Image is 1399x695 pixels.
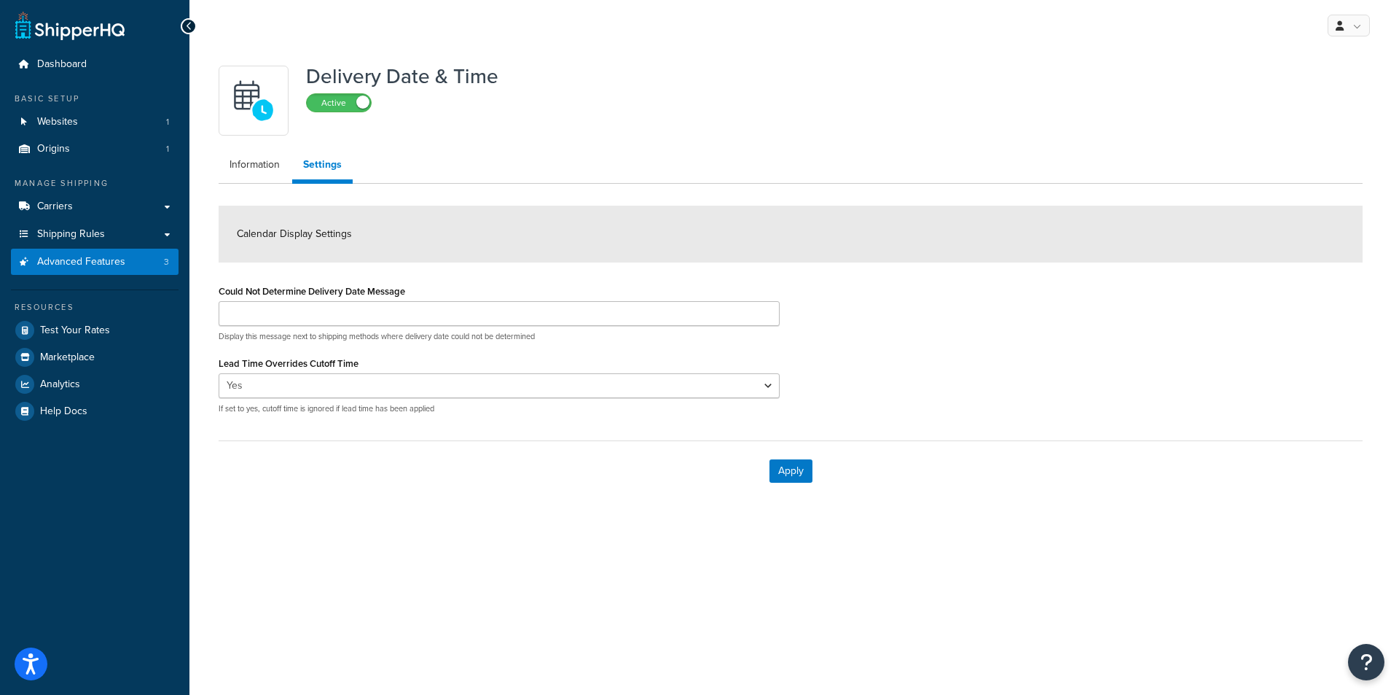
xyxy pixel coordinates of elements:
a: Carriers [11,193,179,220]
label: Could Not Determine Delivery Date Message [219,286,405,297]
h1: Delivery Date & Time [306,66,498,88]
a: Marketplace [11,344,179,370]
span: 3 [164,256,169,268]
span: Calendar Display Settings [237,226,352,241]
span: Test Your Rates [40,325,110,337]
span: Origins [37,143,70,155]
span: Shipping Rules [37,228,105,241]
a: Websites1 [11,109,179,136]
li: Advanced Features [11,249,179,276]
span: Help Docs [40,405,87,418]
span: 1 [166,116,169,128]
div: Basic Setup [11,93,179,105]
a: Shipping Rules [11,221,179,248]
label: Active [307,94,371,112]
div: Manage Shipping [11,177,179,190]
span: Dashboard [37,58,87,71]
span: Carriers [37,201,73,213]
label: Lead Time Overrides Cutoff Time [219,358,358,369]
a: Test Your Rates [11,317,179,343]
span: Analytics [40,378,80,391]
span: Marketplace [40,352,95,364]
a: Information [219,150,291,179]
div: Resources [11,301,179,314]
p: If set to yes, cutoff time is ignored if lead time has been applied [219,403,780,414]
span: Websites [37,116,78,128]
button: Apply [769,459,812,483]
a: Analytics [11,371,179,397]
li: Origins [11,136,179,163]
button: Open Resource Center [1348,644,1384,680]
a: Advanced Features3 [11,249,179,276]
img: gfkeb5ejjkALwAAAABJRU5ErkJggg== [228,75,279,126]
span: Advanced Features [37,256,125,268]
a: Dashboard [11,51,179,78]
span: 1 [166,143,169,155]
p: Display this message next to shipping methods where delivery date could not be determined [219,331,780,342]
a: Origins1 [11,136,179,163]
li: Websites [11,109,179,136]
a: Settings [292,150,353,184]
a: Help Docs [11,398,179,424]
